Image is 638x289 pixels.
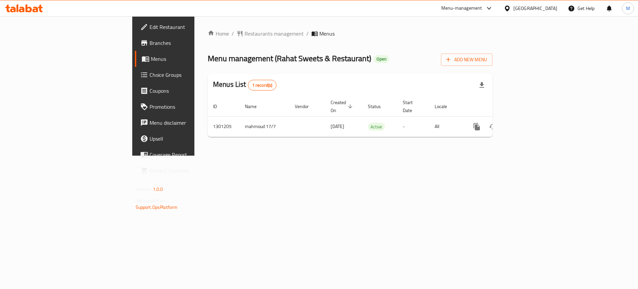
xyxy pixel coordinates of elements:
span: [DATE] [331,122,344,131]
span: Vendor [295,102,317,110]
button: Add New Menu [441,54,492,66]
a: Restaurants management [237,30,304,38]
span: 1.0.0 [153,185,163,194]
a: Support.OpsPlatform [136,203,178,212]
span: Version: [136,185,152,194]
a: Choice Groups [135,67,239,83]
a: Coupons [135,83,239,99]
span: Menu management ( Rahat Sweets & Restaurant ) [208,51,371,66]
a: Menus [135,51,239,67]
span: M [626,5,630,12]
span: Upsell [150,135,234,143]
span: Menus [151,55,234,63]
div: Open [374,55,389,63]
span: Status [368,102,389,110]
span: Active [368,123,385,131]
li: / [306,30,309,38]
td: mahmoud 17/7 [240,116,289,137]
a: Menu disclaimer [135,115,239,131]
span: Choice Groups [150,71,234,79]
div: [GEOGRAPHIC_DATA] [513,5,557,12]
span: Menus [319,30,335,38]
span: Open [374,56,389,62]
div: Menu-management [441,4,482,12]
th: Actions [464,96,538,117]
button: more [469,119,485,135]
div: Export file [474,77,490,93]
table: enhanced table [208,96,538,137]
a: Branches [135,35,239,51]
button: Change Status [485,119,501,135]
a: Coverage Report [135,147,239,163]
h2: Menus List [213,79,276,90]
a: Upsell [135,131,239,147]
span: Coupons [150,87,234,95]
span: ID [213,102,226,110]
a: Promotions [135,99,239,115]
span: Add New Menu [446,56,487,64]
td: All [429,116,464,137]
div: Total records count [248,80,277,90]
span: Restaurants management [245,30,304,38]
span: Locale [435,102,456,110]
span: Branches [150,39,234,47]
span: Created On [331,98,355,114]
span: Grocery Checklist [150,167,234,175]
span: Promotions [150,103,234,111]
span: Get support on: [136,196,166,205]
span: Edit Restaurant [150,23,234,31]
span: Coverage Report [150,151,234,159]
span: 1 record(s) [248,82,276,88]
span: Start Date [403,98,421,114]
a: Grocery Checklist [135,163,239,179]
span: Name [245,102,265,110]
a: Edit Restaurant [135,19,239,35]
nav: breadcrumb [208,30,492,38]
td: - [397,116,429,137]
span: Menu disclaimer [150,119,234,127]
